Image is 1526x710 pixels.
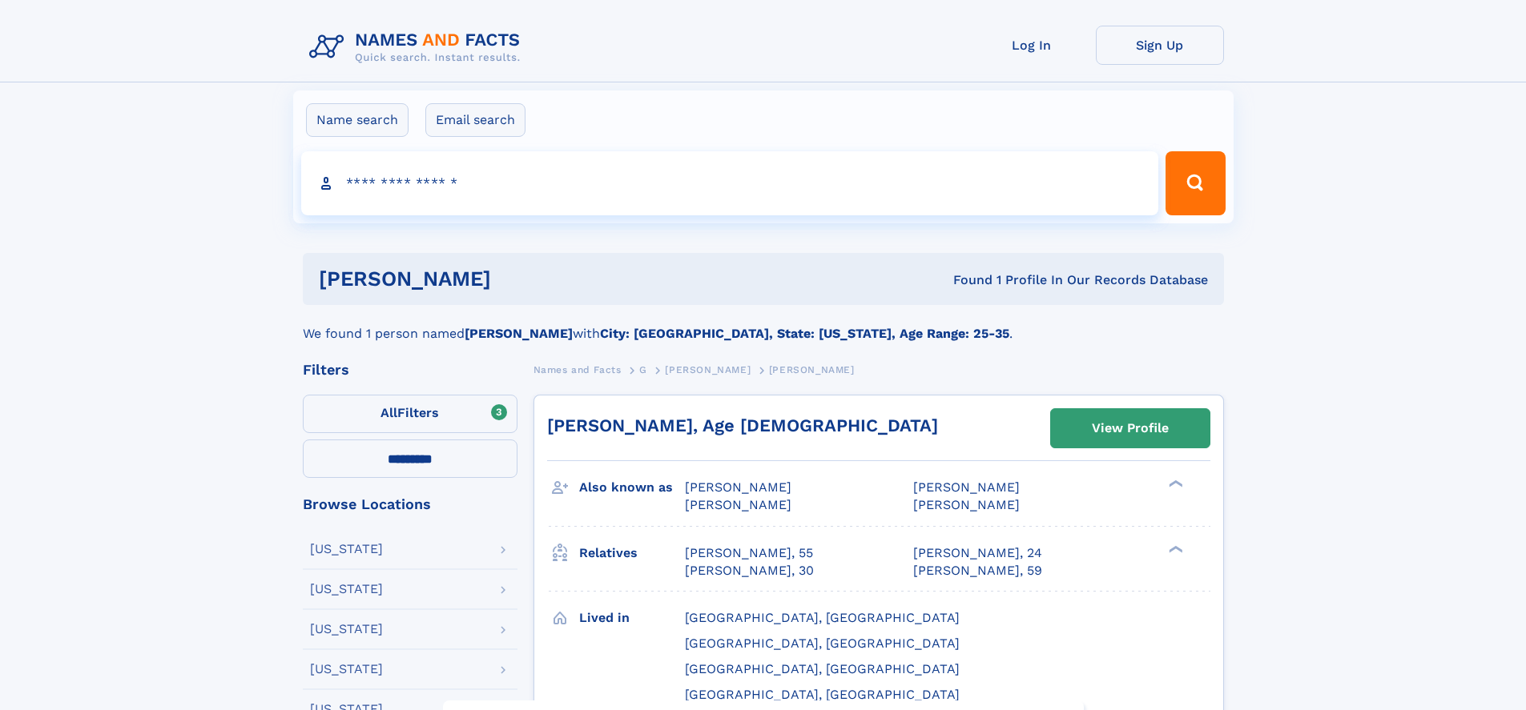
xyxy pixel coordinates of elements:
[685,479,791,495] span: [PERSON_NAME]
[1165,479,1184,489] div: ❯
[685,687,960,702] span: [GEOGRAPHIC_DATA], [GEOGRAPHIC_DATA]
[310,623,383,636] div: [US_STATE]
[303,497,517,511] div: Browse Locations
[913,497,1020,512] span: [PERSON_NAME]
[685,661,960,676] span: [GEOGRAPHIC_DATA], [GEOGRAPHIC_DATA]
[306,103,409,137] label: Name search
[913,562,1042,580] a: [PERSON_NAME], 59
[685,562,814,580] a: [PERSON_NAME], 30
[533,359,622,379] a: Names and Facts
[665,359,751,379] a: [PERSON_NAME]
[685,610,960,625] span: [GEOGRAPHIC_DATA], [GEOGRAPHIC_DATA]
[1166,151,1225,215] button: Search Button
[639,359,647,379] a: G
[685,636,960,651] span: [GEOGRAPHIC_DATA], [GEOGRAPHIC_DATA]
[465,326,573,341] b: [PERSON_NAME]
[310,663,383,676] div: [US_STATE]
[380,405,397,420] span: All
[301,151,1159,215] input: search input
[303,305,1224,343] div: We found 1 person named with .
[319,269,723,289] h1: [PERSON_NAME]
[685,497,791,512] span: [PERSON_NAME]
[968,26,1096,65] a: Log In
[600,326,1009,341] b: City: [GEOGRAPHIC_DATA], State: [US_STATE], Age Range: 25-35
[722,271,1208,289] div: Found 1 Profile In Our Records Database
[1096,26,1224,65] a: Sign Up
[310,583,383,596] div: [US_STATE]
[1092,410,1169,447] div: View Profile
[1165,544,1184,554] div: ❯
[303,395,517,433] label: Filters
[685,544,813,562] a: [PERSON_NAME], 55
[425,103,525,137] label: Email search
[1051,409,1210,447] a: View Profile
[310,543,383,556] div: [US_STATE]
[639,364,647,375] span: G
[579,474,685,501] h3: Also known as
[579,604,685,632] h3: Lived in
[913,479,1020,495] span: [PERSON_NAME]
[769,364,855,375] span: [PERSON_NAME]
[579,540,685,567] h3: Relatives
[547,415,938,435] a: [PERSON_NAME], Age [DEMOGRAPHIC_DATA]
[913,544,1042,562] a: [PERSON_NAME], 24
[303,26,533,69] img: Logo Names and Facts
[303,363,517,377] div: Filters
[665,364,751,375] span: [PERSON_NAME]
